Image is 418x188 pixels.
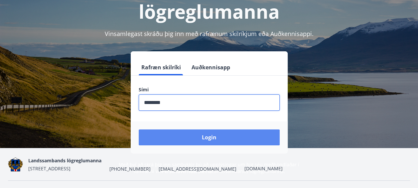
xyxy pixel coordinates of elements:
img: 1cqKbADZNYZ4wXUG0EC2JmCwhQh0Y6EN22Kw4FTY.png [8,157,23,172]
button: Rafræn skilríki [139,59,184,75]
span: [PHONE_NUMBER] [109,166,151,172]
a: [DOMAIN_NAME] [244,165,283,172]
button: Login [139,129,280,145]
span: Landssambands lögreglumanna [28,157,101,164]
span: [STREET_ADDRESS] [28,165,70,172]
span: [EMAIL_ADDRESS][DOMAIN_NAME] [159,166,236,172]
span: Vinsamlegast skráðu þig inn með rafrænum skilríkjum eða Auðkennisappi. [105,30,314,38]
button: Auðkennisapp [189,59,233,75]
label: Sími [139,86,280,93]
